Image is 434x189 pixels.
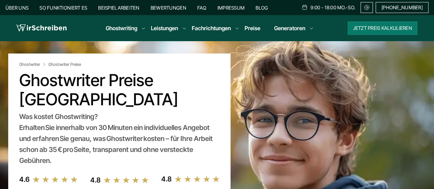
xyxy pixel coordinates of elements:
a: Generatoren [274,24,305,32]
img: stars [174,175,220,183]
div: 4.6 [19,174,30,185]
a: Preise [245,25,260,32]
a: [PHONE_NUMBER] [376,2,429,13]
img: stars [32,176,78,183]
span: Ghostwriter Preise [48,62,81,67]
div: 4.8 [161,174,172,185]
span: [PHONE_NUMBER] [382,5,423,10]
a: Impressum [218,5,245,11]
a: Über uns [5,5,28,11]
img: stars [103,176,149,184]
div: 4.8 [90,175,101,186]
img: Schedule [302,4,308,10]
a: Blog [256,5,268,11]
img: logo wirschreiben [16,23,67,33]
a: Ghostwriter [19,62,47,67]
a: Ghostwriting [106,24,137,32]
a: FAQ [197,5,207,11]
a: Beispielarbeiten [98,5,139,11]
img: Email [364,5,370,10]
button: Jetzt Preis kalkulieren [348,21,418,35]
h1: Ghostwriter Preise [GEOGRAPHIC_DATA] [19,71,220,109]
span: 9:00 - 18:00 Mo.-So. [310,5,355,10]
div: Was kostet Ghostwriting? Erhalten Sie innerhalb von 30 Minuten ein individuelles Angebot und erfa... [19,111,220,166]
a: Fachrichtungen [192,24,231,32]
a: Leistungen [151,24,178,32]
a: Bewertungen [151,5,186,11]
a: So funktioniert es [39,5,87,11]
